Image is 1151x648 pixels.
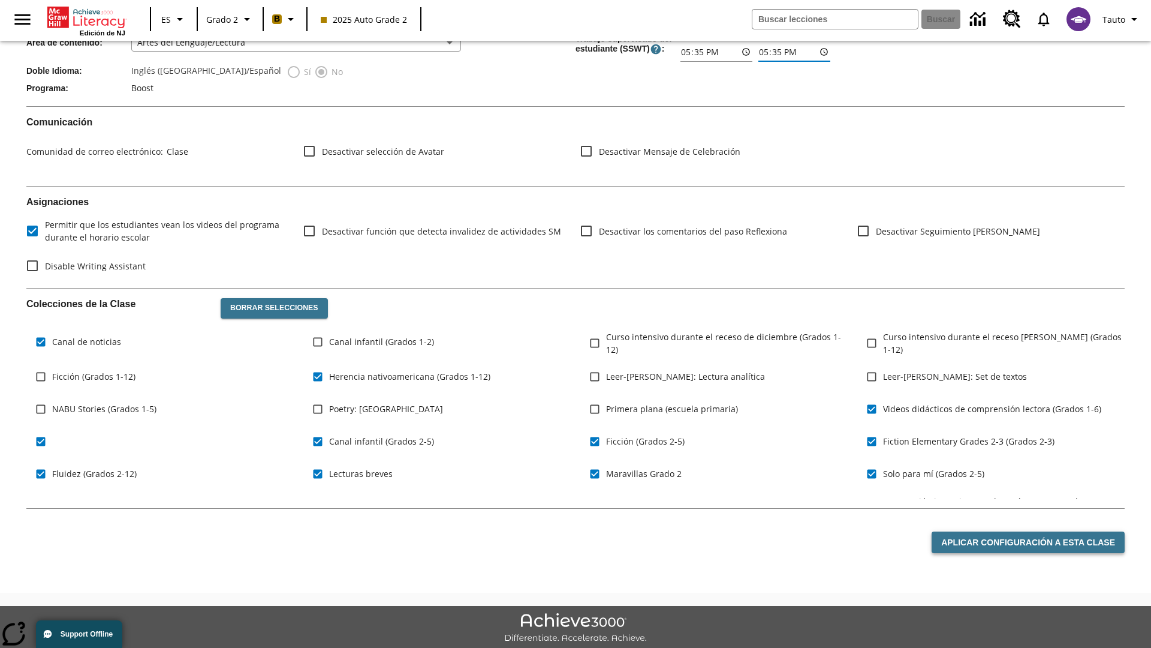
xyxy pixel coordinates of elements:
span: Maravillas Grado 2 [606,467,682,480]
a: Centro de información [963,3,996,36]
label: Hora de inicio [680,32,722,41]
button: Boost El color de la clase es anaranjado claro. Cambiar el color de la clase. [267,8,303,30]
span: Support Offline [61,630,113,638]
a: Centro de recursos, Se abrirá en una pestaña nueva. [996,3,1028,35]
a: Portada [47,5,125,29]
button: Abrir el menú lateral [5,2,40,37]
h2: Asignaciones [26,196,1125,208]
span: Área de contenido : [26,38,131,47]
div: Portada [47,4,125,37]
div: Artes del Lenguaje/Lectura [131,34,461,52]
span: Programa : [26,83,131,93]
input: Buscar campo [752,10,918,29]
span: Canal infantil (Grados 2-5) [329,435,434,448]
span: Boost [131,82,153,94]
button: Borrar selecciones [221,298,328,319]
span: Desactivar los comentarios del paso Reflexiona [599,225,787,238]
span: Disable Writing Assistant [45,260,146,272]
button: Aplicar configuración a esta clase [932,532,1125,554]
span: Ficción (Grados 2-5) [606,435,685,448]
button: Perfil/Configuración [1098,8,1146,30]
button: Grado: Grado 2, Elige un grado [201,8,259,30]
div: Asignaciones [26,196,1125,278]
span: Comunidad de correo electrónico : [26,146,163,157]
span: Curso intensivo durante el receso de diciembre (Grados 1-12) [606,331,848,356]
button: Lenguaje: ES, Selecciona un idioma [155,8,193,30]
span: NABU Stories (Grados 1-5) [52,403,156,415]
span: Leer-[PERSON_NAME]: Set de textos [883,370,1027,383]
span: 2025 Auto Grade 2 [321,13,407,26]
span: Grado 2 [206,13,238,26]
span: Trabajo supervisado del estudiante (SSWT) : [575,34,680,55]
span: Lecturas breves [329,467,393,480]
span: Curso intensivo durante el receso [PERSON_NAME] (Grados 1-12) [883,331,1125,356]
button: Escoja un nuevo avatar [1059,4,1098,35]
div: Comunicación [26,116,1125,176]
h2: Colecciones de la Clase [26,298,211,310]
span: Canal de noticias [52,335,121,348]
span: Desactivar selección de Avatar [322,145,444,158]
span: B [274,11,280,26]
h2: Comunicación [26,116,1125,128]
span: Fiction Elementary Grades 2-3 (Grados 2-3) [883,435,1054,448]
label: Hora final [758,32,787,41]
span: Ficción (Grados 1-12) [52,370,135,383]
span: Doble Idioma : [26,66,131,76]
label: Inglés ([GEOGRAPHIC_DATA])/Español [131,65,281,79]
span: Permitir que los estudiantes vean los videos del programa durante el horario escolar [45,218,284,244]
span: Preparación intensiva para los exámenes estatales NJSLA-ELA (Grado 3) [883,495,1125,520]
img: Achieve3000 Differentiate Accelerate Achieve [504,613,647,644]
a: Notificaciones [1028,4,1059,35]
span: Sí [301,65,311,78]
button: El Tiempo Supervisado de Trabajo Estudiantil es el período durante el cual los estudiantes pueden... [650,43,662,55]
span: Poetry: [GEOGRAPHIC_DATA] [329,403,443,415]
span: Videos didácticos de comprensión lectora (Grados 1-6) [883,403,1101,415]
span: Herencia nativoamericana (Grados 1-12) [329,370,490,383]
span: Tauto [1102,13,1125,26]
span: Canal infantil (Grados 1-2) [329,335,434,348]
span: Desactivar función que detecta invalidez de actividades SM [322,225,561,238]
span: Edición de NJ [80,29,125,37]
span: ES [161,13,171,26]
span: Primera plana (escuela primaria) [606,403,738,415]
button: Support Offline [36,620,122,648]
span: Solo para mí (Grados 2-5) [883,467,984,480]
span: No [329,65,343,78]
span: Fluidez (Grados 2-12) [52,467,137,480]
span: Leer-[PERSON_NAME]: Lectura analítica [606,370,765,383]
div: Información de Clase/Programa [26,2,1125,97]
span: Desactivar Seguimiento [PERSON_NAME] [876,225,1040,238]
span: Clase [163,146,188,157]
img: avatar image [1066,7,1090,31]
div: Colecciones de la Clase [26,289,1125,499]
span: Desactivar Mensaje de Celebración [599,145,740,158]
